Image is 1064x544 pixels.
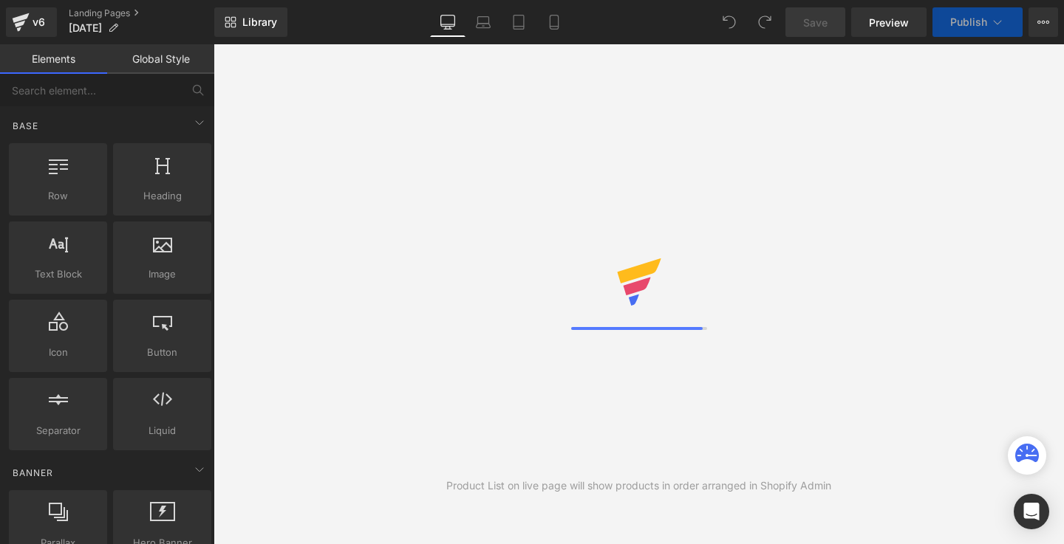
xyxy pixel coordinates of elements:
[69,22,102,34] span: [DATE]
[932,7,1023,37] button: Publish
[803,15,828,30] span: Save
[13,345,103,360] span: Icon
[214,7,287,37] a: New Library
[446,478,831,494] div: Product List on live page will show products in order arranged in Shopify Admin
[117,423,207,438] span: Liquid
[13,266,103,282] span: Text Block
[715,7,744,37] button: Undo
[13,423,103,438] span: Separator
[107,44,214,74] a: Global Style
[501,7,536,37] a: Tablet
[11,466,55,480] span: Banner
[750,7,780,37] button: Redo
[465,7,501,37] a: Laptop
[1029,7,1058,37] button: More
[536,7,572,37] a: Mobile
[430,7,465,37] a: Desktop
[242,16,277,29] span: Library
[117,266,207,282] span: Image
[69,7,214,19] a: Landing Pages
[11,119,40,133] span: Base
[869,15,909,30] span: Preview
[13,188,103,204] span: Row
[851,7,927,37] a: Preview
[950,16,987,28] span: Publish
[6,7,57,37] a: v6
[117,188,207,204] span: Heading
[117,345,207,360] span: Button
[1014,494,1049,529] div: Open Intercom Messenger
[30,13,48,32] div: v6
